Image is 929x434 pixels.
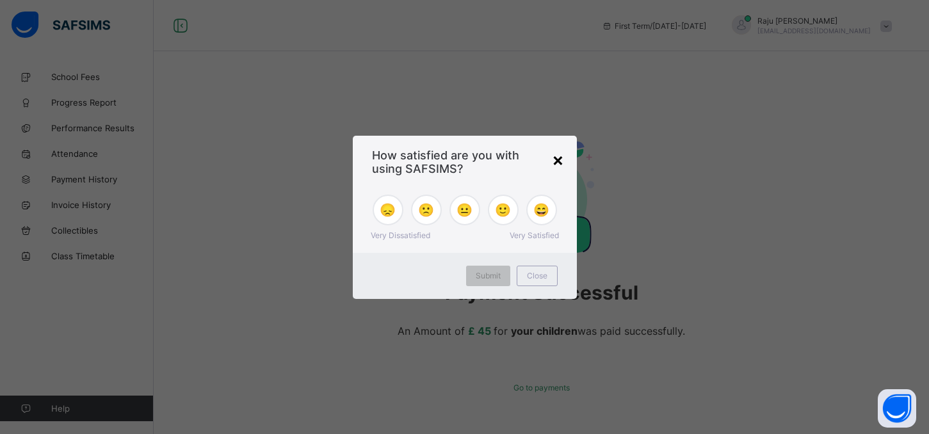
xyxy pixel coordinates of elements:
[510,230,559,240] span: Very Satisfied
[878,389,916,428] button: Open asap
[418,202,434,218] span: 🙁
[533,202,549,218] span: 😄
[372,149,558,175] span: How satisfied are you with using SAFSIMS?
[527,271,547,280] span: Close
[380,202,396,218] span: 😞
[552,149,564,170] div: ×
[495,202,511,218] span: 🙂
[371,230,430,240] span: Very Dissatisfied
[476,271,501,280] span: Submit
[456,202,473,218] span: 😐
